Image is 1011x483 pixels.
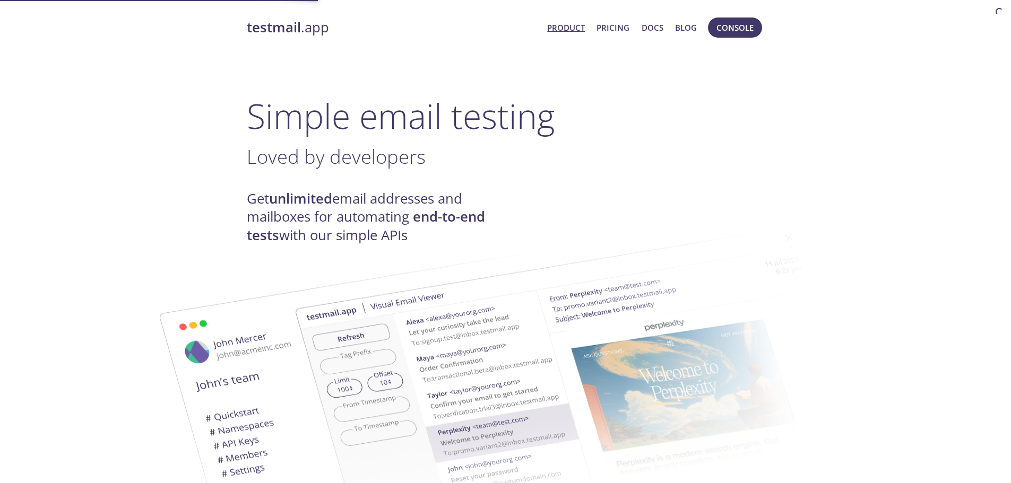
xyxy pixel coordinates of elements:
[247,95,765,136] h1: Simple email testing
[708,17,762,38] button: Console
[716,21,754,34] span: Console
[247,18,301,37] strong: testmail
[547,21,585,34] a: Product
[597,21,629,34] a: Pricing
[269,189,332,208] strong: unlimited
[247,19,539,37] a: testmail.app
[247,143,426,170] span: Loved by developers
[247,190,506,244] h4: Get email addresses and mailboxes for automating with our simple APIs
[675,21,697,34] a: Blog
[247,207,485,244] strong: end-to-end tests
[642,21,663,34] a: Docs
